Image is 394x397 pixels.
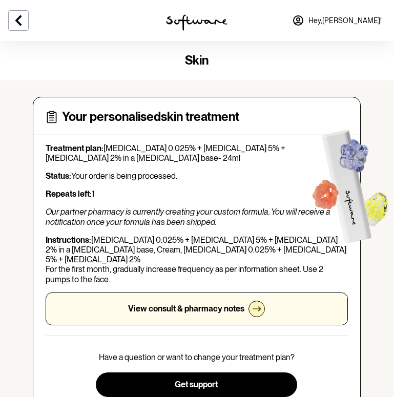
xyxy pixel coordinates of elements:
button: Get support [96,372,297,397]
p: [MEDICAL_DATA] 0.025% + [MEDICAL_DATA] 5% + [MEDICAL_DATA] 2% in a [MEDICAL_DATA] base- 24ml [46,143,348,163]
p: Have a question or want to change your treatment plan? [99,352,295,362]
span: skin [185,53,209,68]
strong: Repeats left: [46,189,92,199]
a: Hey,[PERSON_NAME]! [286,8,388,33]
p: 1 [46,189,348,199]
h4: Your personalised skin treatment [62,110,239,124]
p: View consult & pharmacy notes [128,304,244,314]
span: Get support [175,380,218,389]
p: Your order is being processed. [46,171,348,181]
strong: Treatment plan: [46,143,103,153]
img: software logo [166,14,227,31]
strong: Instructions: [46,235,91,245]
p: [MEDICAL_DATA] 0.025% + [MEDICAL_DATA] 5% + [MEDICAL_DATA] 2% in a [MEDICAL_DATA] base, Cream, [M... [46,235,348,284]
strong: Status: [46,171,71,181]
span: Hey, [PERSON_NAME] ! [308,16,382,25]
p: Our partner pharmacy is currently creating your custom formula. You will receive a notification o... [46,207,348,226]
